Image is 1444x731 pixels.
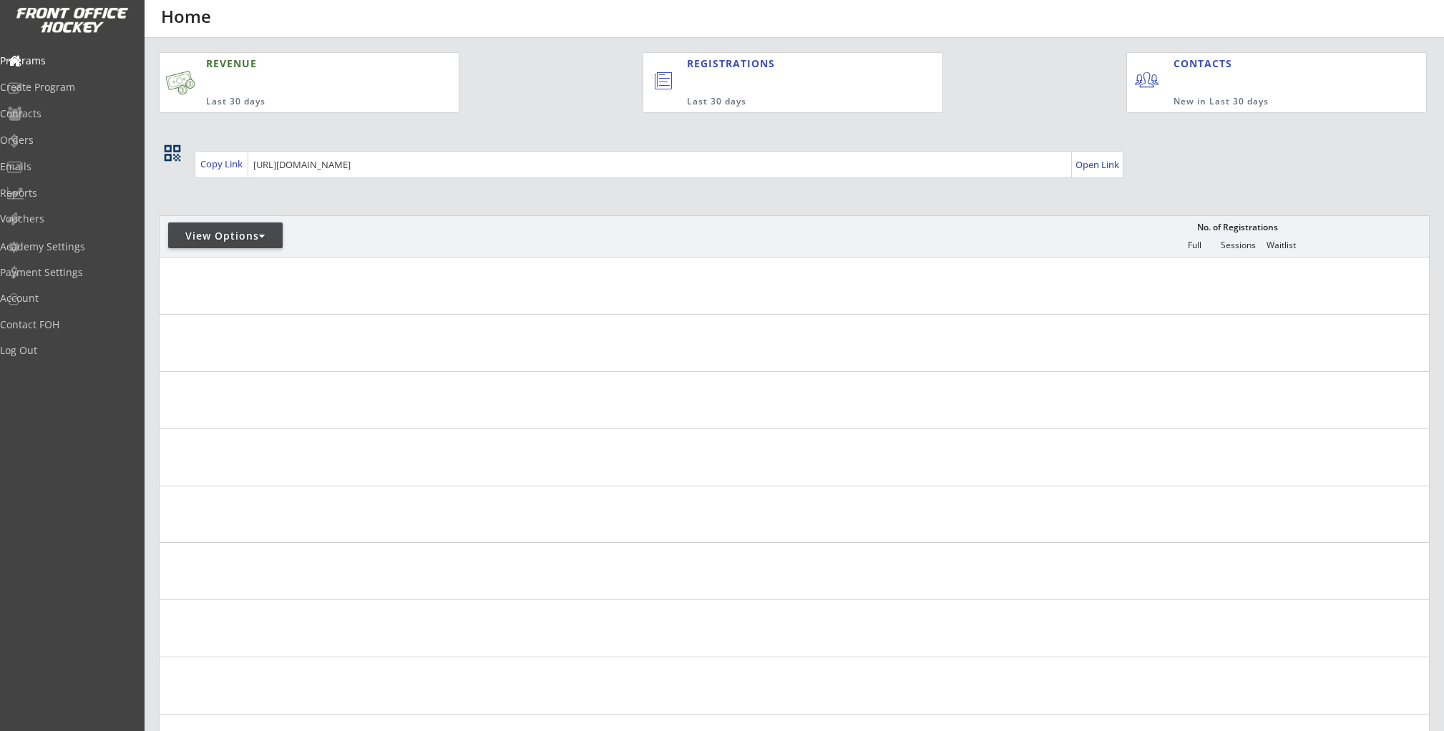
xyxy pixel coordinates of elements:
[1216,240,1259,250] div: Sessions
[1259,240,1302,250] div: Waitlist
[200,157,245,170] div: Copy Link
[168,229,283,243] div: View Options
[206,57,389,71] div: REVENUE
[206,96,389,108] div: Last 30 days
[1075,154,1121,175] a: Open Link
[1193,222,1282,232] div: No. of Registrations
[1173,240,1216,250] div: Full
[1075,159,1121,171] div: Open Link
[687,96,884,108] div: Last 30 days
[687,57,877,71] div: REGISTRATIONS
[1174,96,1360,108] div: New in Last 30 days
[162,142,183,164] button: qr_code
[1174,57,1239,71] div: CONTACTS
